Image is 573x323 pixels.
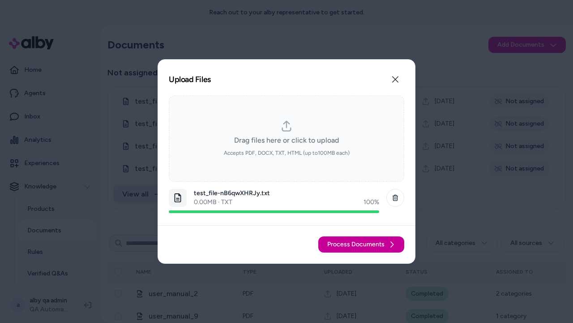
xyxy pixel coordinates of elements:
[194,198,232,207] p: 0.00 MB · TXT
[169,96,404,182] div: dropzone
[224,149,350,157] span: Accepts PDF, DOCX, TXT, HTML (up to 100 MB each)
[169,75,211,83] h2: Upload Files
[194,189,379,198] p: test_file-nB6qwXHRJy.txt
[169,185,404,253] ol: dropzone-file-list
[327,240,385,249] span: Process Documents
[318,236,404,253] button: Process Documents
[234,135,339,146] span: Drag files here or click to upload
[169,185,404,217] li: dropzone-file-list-item
[363,198,379,207] div: 100 %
